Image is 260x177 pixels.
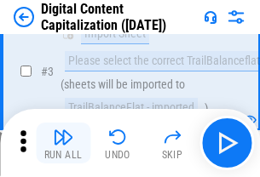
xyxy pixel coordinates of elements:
[41,65,54,78] span: # 3
[65,98,198,118] div: TrailBalanceFlat - imported
[14,7,34,27] img: Back
[105,150,130,160] div: Undo
[44,150,83,160] div: Run All
[162,127,182,147] img: Skip
[90,123,145,163] button: Undo
[204,10,217,24] img: Support
[81,24,149,44] div: Import Sheet
[226,7,246,27] img: Settings menu
[162,150,183,160] div: Skip
[107,127,128,147] img: Undo
[41,1,197,33] div: Digital Content Capitalization ([DATE])
[213,129,240,157] img: Main button
[145,123,199,163] button: Skip
[36,123,90,163] button: Run All
[53,127,73,147] img: Run All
